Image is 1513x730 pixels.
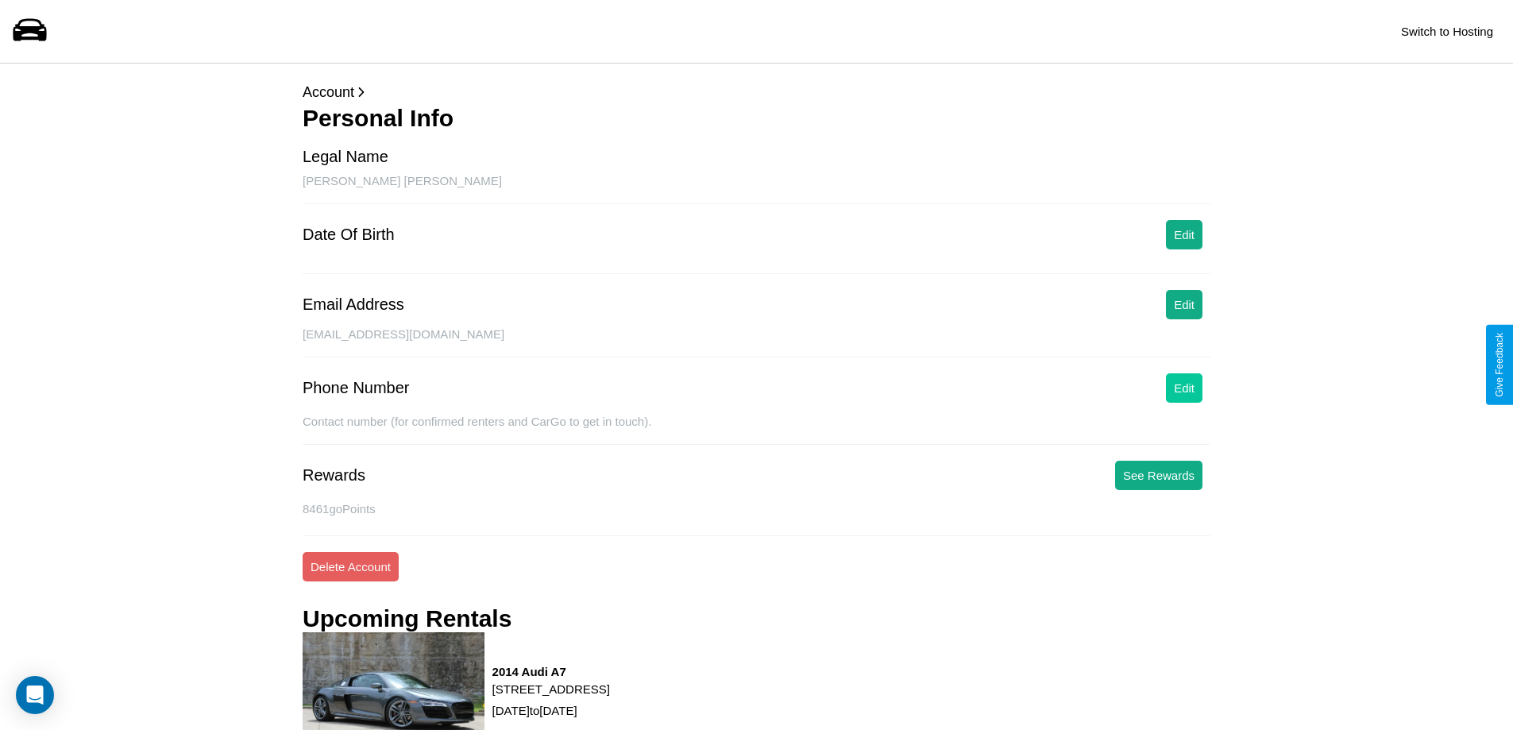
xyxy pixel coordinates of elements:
[1115,461,1202,490] button: See Rewards
[303,174,1210,204] div: [PERSON_NAME] [PERSON_NAME]
[303,79,1210,105] p: Account
[492,665,610,678] h3: 2014 Audi A7
[303,466,365,485] div: Rewards
[303,148,388,166] div: Legal Name
[303,605,511,632] h3: Upcoming Rentals
[303,327,1210,357] div: [EMAIL_ADDRESS][DOMAIN_NAME]
[1166,220,1202,249] button: Edit
[1166,290,1202,319] button: Edit
[303,226,395,244] div: Date Of Birth
[303,498,1210,519] p: 8461 goPoints
[16,676,54,714] div: Open Intercom Messenger
[1393,17,1501,46] button: Switch to Hosting
[492,700,610,721] p: [DATE] to [DATE]
[1166,373,1202,403] button: Edit
[303,415,1210,445] div: Contact number (for confirmed renters and CarGo to get in touch).
[303,105,1210,132] h3: Personal Info
[1494,333,1505,397] div: Give Feedback
[303,552,399,581] button: Delete Account
[492,678,610,700] p: [STREET_ADDRESS]
[303,295,404,314] div: Email Address
[303,379,410,397] div: Phone Number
